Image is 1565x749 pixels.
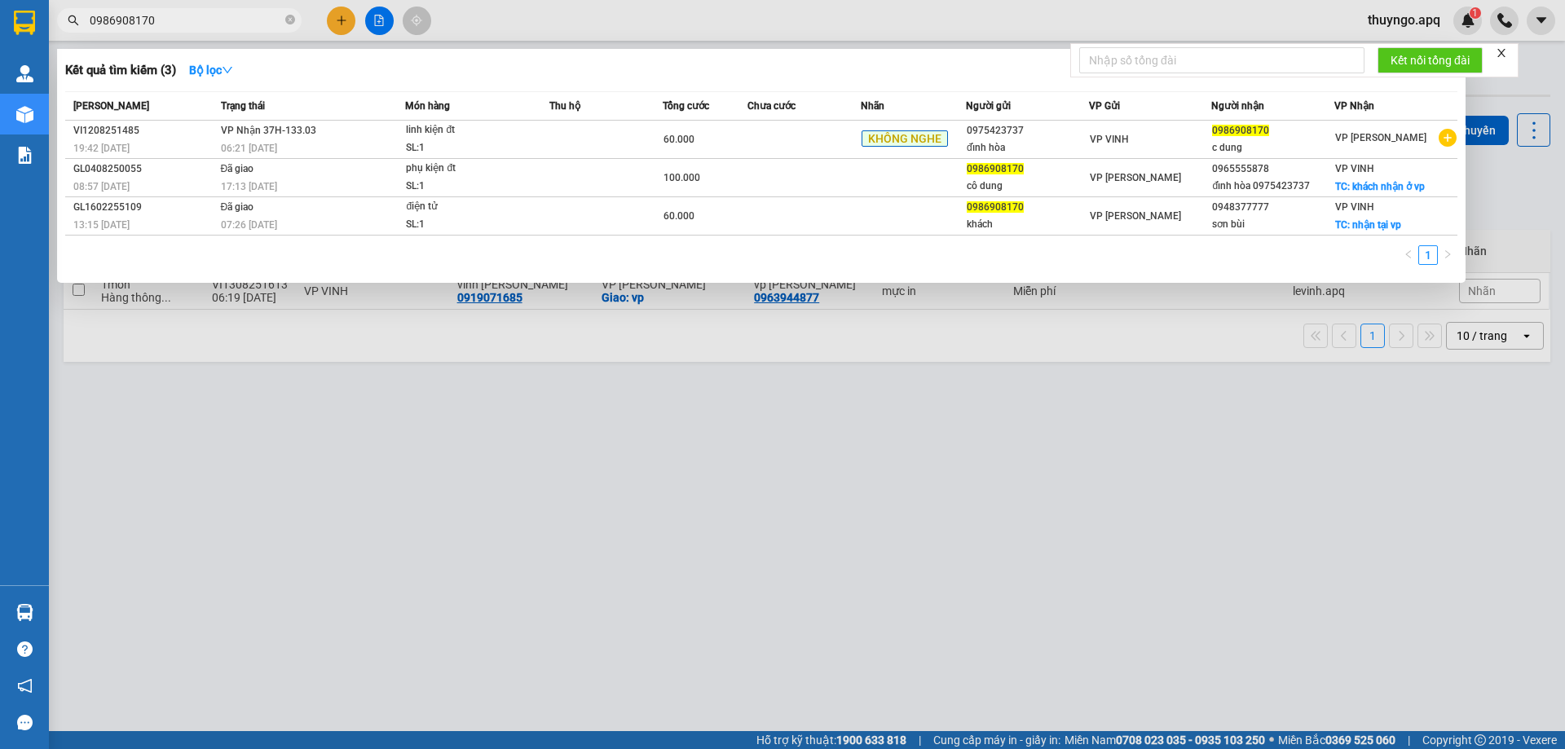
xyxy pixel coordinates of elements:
[1438,245,1457,265] button: right
[747,100,796,112] span: Chưa cước
[967,216,1088,233] div: khách
[285,13,295,29] span: close-circle
[68,15,79,26] span: search
[221,100,265,112] span: Trạng thái
[222,64,233,76] span: down
[1335,163,1374,174] span: VP VINH
[1378,47,1483,73] button: Kết nối tổng đài
[405,100,450,112] span: Món hàng
[14,11,35,35] img: logo-vxr
[73,100,149,112] span: [PERSON_NAME]
[1443,249,1453,259] span: right
[1418,245,1438,265] li: 1
[73,161,216,178] div: GL0408250055
[1335,201,1374,213] span: VP VINH
[406,198,528,216] div: điện tử
[406,139,528,157] div: SL: 1
[16,604,33,621] img: warehouse-icon
[1211,100,1264,112] span: Người nhận
[16,147,33,164] img: solution-icon
[285,15,295,24] span: close-circle
[17,715,33,730] span: message
[221,201,254,213] span: Đã giao
[967,201,1024,213] span: 0986908170
[967,122,1088,139] div: 0975423737
[1212,161,1334,178] div: 0965555878
[406,178,528,196] div: SL: 1
[967,178,1088,195] div: cô dung
[1419,246,1437,264] a: 1
[862,130,948,147] span: KHÔNG NGHE
[663,100,709,112] span: Tổng cước
[176,57,246,83] button: Bộ lọcdown
[17,678,33,694] span: notification
[221,219,277,231] span: 07:26 [DATE]
[73,199,216,216] div: GL1602255109
[221,163,254,174] span: Đã giao
[966,100,1011,112] span: Người gửi
[1090,172,1181,183] span: VP [PERSON_NAME]
[1399,245,1418,265] li: Previous Page
[1212,125,1269,136] span: 0986908170
[663,210,694,222] span: 60.000
[73,219,130,231] span: 13:15 [DATE]
[17,641,33,657] span: question-circle
[1404,249,1413,259] span: left
[406,216,528,234] div: SL: 1
[663,172,700,183] span: 100.000
[73,122,216,139] div: VI1208251485
[1399,245,1418,265] button: left
[1335,132,1426,143] span: VP [PERSON_NAME]
[1079,47,1364,73] input: Nhập số tổng đài
[406,121,528,139] div: linh kiện đt
[1391,51,1470,69] span: Kết nối tổng đài
[73,181,130,192] span: 08:57 [DATE]
[967,139,1088,156] div: đỉnh hòa
[1438,245,1457,265] li: Next Page
[90,11,282,29] input: Tìm tên, số ĐT hoặc mã đơn
[1212,199,1334,216] div: 0948377777
[1090,210,1181,222] span: VP [PERSON_NAME]
[1335,181,1425,192] span: TC: khách nhận ở vp
[1212,178,1334,195] div: đỉnh hòa 0975423737
[967,163,1024,174] span: 0986908170
[1212,216,1334,233] div: sơn bùi
[221,125,316,136] span: VP Nhận 37H-133.03
[73,143,130,154] span: 19:42 [DATE]
[65,62,176,79] h3: Kết quả tìm kiếm ( 3 )
[1335,219,1401,231] span: TC: nhận tại vp
[16,65,33,82] img: warehouse-icon
[663,134,694,145] span: 60.000
[1334,100,1374,112] span: VP Nhận
[549,100,580,112] span: Thu hộ
[1439,129,1457,147] span: plus-circle
[1090,134,1129,145] span: VP VINH
[861,100,884,112] span: Nhãn
[1212,139,1334,156] div: c dung
[1089,100,1120,112] span: VP Gửi
[221,143,277,154] span: 06:21 [DATE]
[1496,47,1507,59] span: close
[221,181,277,192] span: 17:13 [DATE]
[189,64,233,77] strong: Bộ lọc
[16,106,33,123] img: warehouse-icon
[406,160,528,178] div: phụ kiện đt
